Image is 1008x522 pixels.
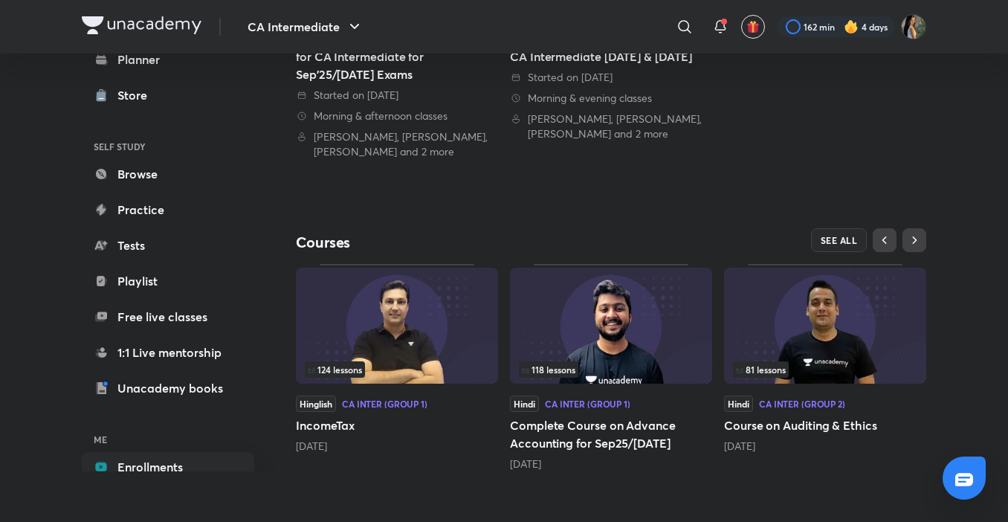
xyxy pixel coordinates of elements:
div: 3 months ago [724,439,926,454]
div: Store [117,86,156,104]
a: Practice [82,195,254,225]
img: Company Logo [82,16,201,34]
div: CA Inter (Group 2) [759,399,845,408]
div: left [733,361,917,378]
a: Browse [82,159,254,189]
div: Started on 12 Nov 2024 [510,70,712,85]
div: CA Inter (Group 1) [545,399,630,408]
span: 81 lessons [736,365,786,374]
div: 2 months ago [510,457,712,471]
span: SEE ALL [821,235,858,245]
a: Company Logo [82,16,201,38]
a: Unacademy books [82,373,254,403]
div: infocontainer [733,361,917,378]
div: Morning & evening classes [510,91,712,106]
div: [PERSON_NAME] 2.0 Regular Batch for CA Intermediate for Sep'25/[DATE] Exams [296,30,498,83]
div: Course on Auditing & Ethics [724,264,926,453]
div: Complete Course on Advance Accounting for Sep25/Jan 26 [510,264,712,471]
a: 1:1 Live mentorship [82,338,254,367]
div: left [305,361,489,378]
div: CA Inter (Group 1) [342,399,427,408]
h5: IncomeTax [296,416,498,434]
div: Started on 12 Aug 2024 [296,88,498,103]
img: Bhumika [901,14,926,39]
span: 124 lessons [308,365,362,374]
h6: ME [82,427,254,452]
button: avatar [741,15,765,39]
button: SEE ALL [811,228,868,252]
img: avatar [746,20,760,33]
div: Morning & afternoon classes [296,109,498,123]
img: Thumbnail [296,268,498,384]
a: Enrollments [82,452,254,482]
a: Playlist [82,266,254,296]
span: Hinglish [296,396,336,412]
a: Planner [82,45,254,74]
span: 118 lessons [522,365,575,374]
a: Free live classes [82,302,254,332]
span: Hindi [724,396,753,412]
div: infosection [305,361,489,378]
h6: SELF STUDY [82,134,254,159]
div: 2 months ago [296,439,498,454]
h4: Courses [296,233,611,252]
div: IncomeTax [296,264,498,453]
span: Hindi [510,396,539,412]
div: Rahul Panchal, Nakul Katheria, Akhilesh Daga and 2 more [296,129,498,159]
div: infocontainer [519,361,703,378]
div: Rahul Panchal, Nakul Katheria, Akhilesh Daga and 2 more [510,112,712,141]
img: Thumbnail [510,268,712,384]
a: Store [82,80,254,110]
button: CA Intermediate [239,12,372,42]
a: Tests [82,231,254,260]
img: streak [844,19,859,34]
div: infosection [519,361,703,378]
div: infocontainer [305,361,489,378]
h5: Complete Course on Advance Accounting for Sep25/[DATE] [510,416,712,452]
img: Thumbnail [724,268,926,384]
h5: Course on Auditing & Ethics [724,416,926,434]
div: left [519,361,703,378]
div: infosection [733,361,917,378]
